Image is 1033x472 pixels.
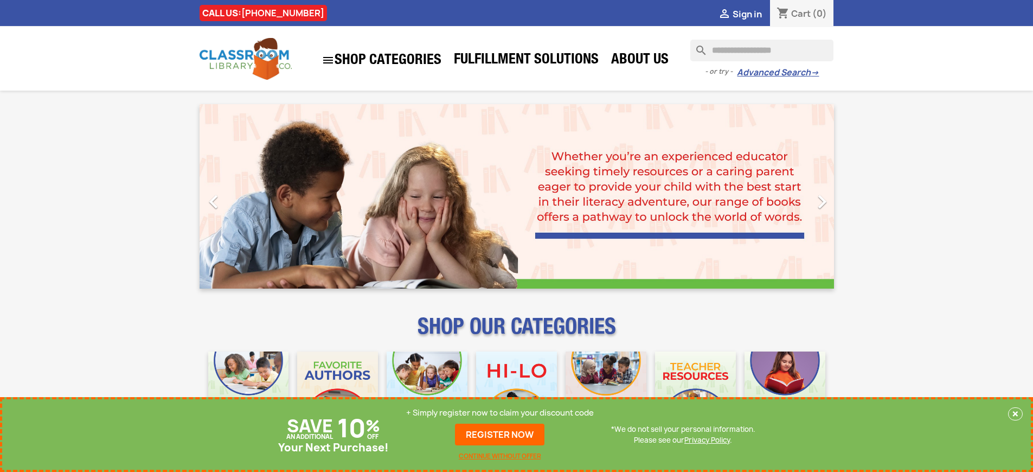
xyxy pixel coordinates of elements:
i: shopping_cart [777,8,790,21]
a: Previous [200,104,295,289]
ul: Carousel container [200,104,834,289]
img: CLC_Phonics_And_Decodables_Mobile.jpg [387,352,467,432]
img: CLC_HiLo_Mobile.jpg [476,352,557,432]
span: Cart [791,8,811,20]
img: CLC_Teacher_Resources_Mobile.jpg [655,352,736,432]
i:  [322,54,335,67]
a: Next [739,104,834,289]
img: Classroom Library Company [200,38,292,80]
a: Fulfillment Solutions [448,50,604,72]
i:  [200,188,227,215]
i:  [718,8,731,21]
img: CLC_Favorite_Authors_Mobile.jpg [297,352,378,432]
input: Search [690,40,833,61]
i:  [809,188,836,215]
p: SHOP OUR CATEGORIES [200,323,834,343]
span: Sign in [733,8,762,20]
span: → [811,67,819,78]
i: search [690,40,703,53]
a: [PHONE_NUMBER] [241,7,324,19]
a:  Sign in [718,8,762,20]
img: CLC_Fiction_Nonfiction_Mobile.jpg [566,352,646,432]
span: (0) [812,8,827,20]
a: Advanced Search→ [737,67,819,78]
span: - or try - [705,66,737,77]
img: CLC_Dyslexia_Mobile.jpg [745,352,825,432]
a: SHOP CATEGORIES [316,48,447,72]
img: CLC_Bulk_Mobile.jpg [208,352,289,432]
div: CALL US: [200,5,327,21]
a: About Us [606,50,674,72]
